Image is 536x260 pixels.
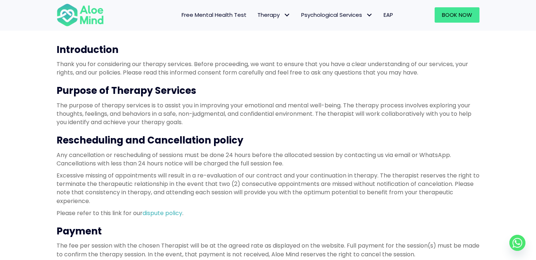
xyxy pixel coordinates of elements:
p: The purpose of therapy services is to assist you in improving your emotional and mental well-bein... [57,101,479,127]
p: Excessive missing of appointments will result in a re-evaluation of our contract and your continu... [57,171,479,205]
h3: Payment [57,225,479,238]
a: Book Now [435,7,479,23]
span: Therapy [257,11,290,19]
span: EAP [384,11,393,19]
span: Psychological Services [301,11,373,19]
p: Thank you for considering our therapy services. Before proceeding, we want to ensure that you hav... [57,60,479,77]
h3: Purpose of Therapy Services [57,84,479,97]
h3: Introduction [57,43,479,56]
a: EAP [378,7,399,23]
p: Please refer to this link for our . [57,209,479,217]
a: Whatsapp [509,235,525,251]
span: Free Mental Health Test [182,11,246,19]
p: The fee per session with the chosen Therapist will be at the agreed rate as displayed on the webs... [57,241,479,258]
nav: Menu [113,7,399,23]
span: Book Now [442,11,472,19]
a: dispute policy [143,209,182,217]
img: Aloe mind Logo [57,3,104,27]
a: Free Mental Health Test [176,7,252,23]
a: Psychological ServicesPsychological Services: submenu [296,7,378,23]
h3: Rescheduling and Cancellation policy [57,134,479,147]
span: Psychological Services: submenu [364,10,374,20]
span: Therapy: submenu [281,10,292,20]
a: TherapyTherapy: submenu [252,7,296,23]
p: Any cancellation or rescheduling of sessions must be done 24 hours before the allocated session b... [57,151,479,168]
